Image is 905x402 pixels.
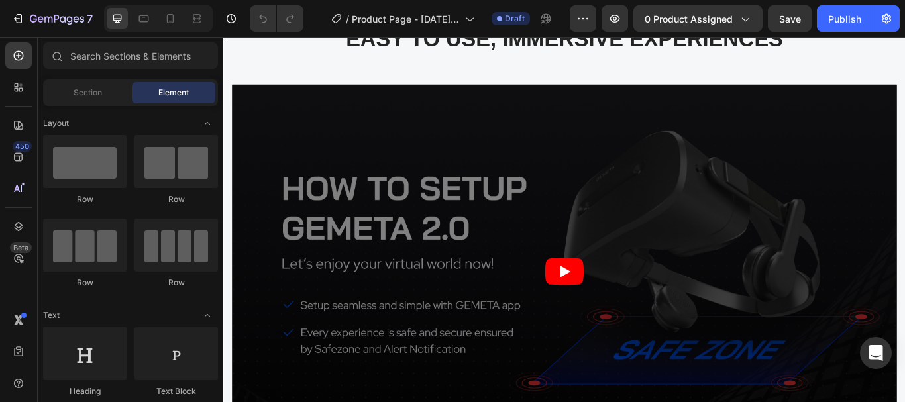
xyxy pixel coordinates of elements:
[43,117,69,129] span: Layout
[817,5,873,32] button: Publish
[860,337,892,369] div: Open Intercom Messenger
[223,37,905,402] iframe: Design area
[645,12,733,26] span: 0 product assigned
[633,5,763,32] button: 0 product assigned
[43,385,127,397] div: Heading
[134,385,218,397] div: Text Block
[134,193,218,205] div: Row
[43,277,127,289] div: Row
[197,305,218,326] span: Toggle open
[43,42,218,69] input: Search Sections & Elements
[134,277,218,289] div: Row
[375,258,420,289] button: Play
[197,113,218,134] span: Toggle open
[352,12,460,26] span: Product Page - [DATE] 10:20:04
[87,11,93,26] p: 7
[43,193,127,205] div: Row
[5,5,99,32] button: 7
[74,87,102,99] span: Section
[779,13,801,25] span: Save
[346,12,349,26] span: /
[505,13,525,25] span: Draft
[828,12,861,26] div: Publish
[250,5,303,32] div: Undo/Redo
[158,87,189,99] span: Element
[13,141,32,152] div: 450
[768,5,812,32] button: Save
[43,309,60,321] span: Text
[10,242,32,253] div: Beta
